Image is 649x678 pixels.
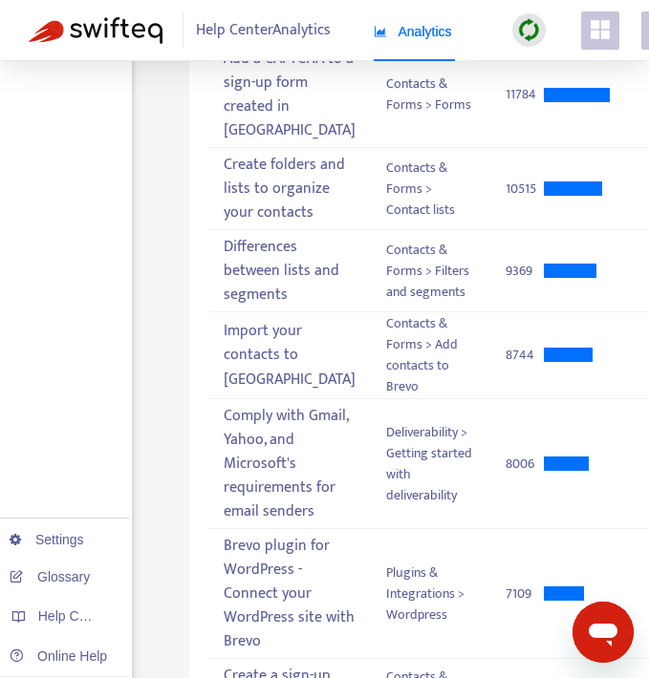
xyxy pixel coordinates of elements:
div: Brevo plugin for WordPress - Connect your WordPress site with Brevo [224,530,356,657]
a: Online Help [10,648,107,664]
div: Comply with Gmail, Yahoo, and Microsoft's requirements for email senders [224,400,356,527]
div: 10515 [506,179,544,200]
div: Add a CAPTCHA to a sign-up form created in [GEOGRAPHIC_DATA] [224,43,356,146]
div: Differences between lists and segments [224,231,356,310]
td: Plugins & Integrations > Wordpress [371,529,490,659]
span: area-chart [374,25,387,38]
td: Contacts & Forms > Filters and segments [371,230,490,312]
span: Help Centers [38,608,117,624]
span: Analytics [374,24,452,39]
td: Contacts & Forms > Add contacts to Brevo [371,312,490,399]
div: 8006 [506,454,544,475]
a: Settings [10,532,84,547]
div: 11784 [506,84,544,105]
div: 9369 [506,261,544,282]
td: Contacts & Forms > Contact lists [371,148,490,230]
span: Help Center Analytics [196,12,331,49]
div: Create folders and lists to organize your contacts [224,149,356,228]
td: Contacts & Forms > Forms [371,42,490,148]
td: Deliverability > Getting started with deliverability [371,399,490,529]
span: appstore [589,18,612,41]
img: Swifteq [29,17,162,44]
div: 7109 [506,583,544,604]
img: sync.dc5367851b00ba804db3.png [517,18,541,42]
div: Import your contacts to [GEOGRAPHIC_DATA] [224,316,356,395]
a: Glossary [10,569,90,584]
iframe: Button to launch messaging window [573,602,634,663]
div: 8744 [506,345,544,366]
